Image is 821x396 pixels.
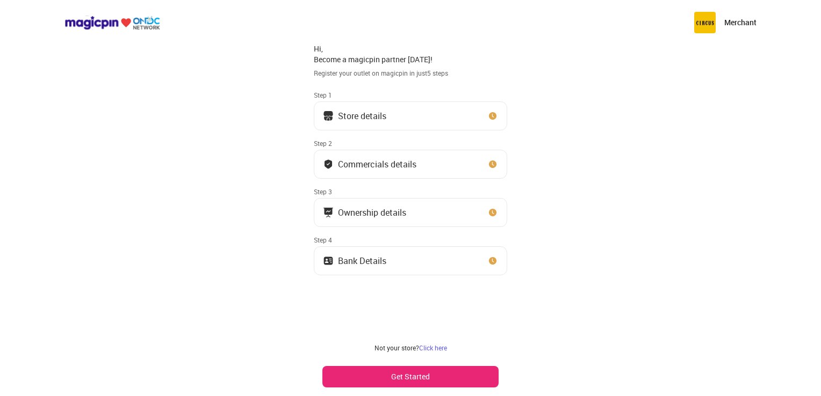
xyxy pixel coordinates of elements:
[314,91,507,99] div: Step 1
[314,101,507,130] button: Store details
[694,12,716,33] img: circus.b677b59b.png
[323,159,334,170] img: bank_details_tick.fdc3558c.svg
[338,258,386,263] div: Bank Details
[314,43,507,64] div: Hi, Become a magicpin partner [DATE]!
[323,207,334,218] img: commercials_icon.983f7837.svg
[314,246,507,275] button: Bank Details
[323,255,334,266] img: ownership_icon.37569ceb.svg
[314,198,507,227] button: Ownership details
[487,159,498,170] img: clock_icon_new.67dbf243.svg
[323,111,334,121] img: storeIcon.9b1f7264.svg
[64,16,160,30] img: ondc-logo-new-small.8a59708e.svg
[338,210,406,215] div: Ownership details
[487,111,498,121] img: clock_icon_new.67dbf243.svg
[338,113,386,119] div: Store details
[314,236,507,244] div: Step 4
[487,255,498,266] img: clock_icon_new.67dbf243.svg
[375,343,419,352] span: Not your store?
[724,17,757,28] p: Merchant
[322,366,499,387] button: Get Started
[314,139,507,148] div: Step 2
[419,343,447,352] a: Click here
[314,187,507,196] div: Step 3
[487,207,498,218] img: clock_icon_new.67dbf243.svg
[338,162,416,167] div: Commercials details
[314,69,507,78] div: Register your outlet on magicpin in just 5 steps
[314,150,507,179] button: Commercials details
